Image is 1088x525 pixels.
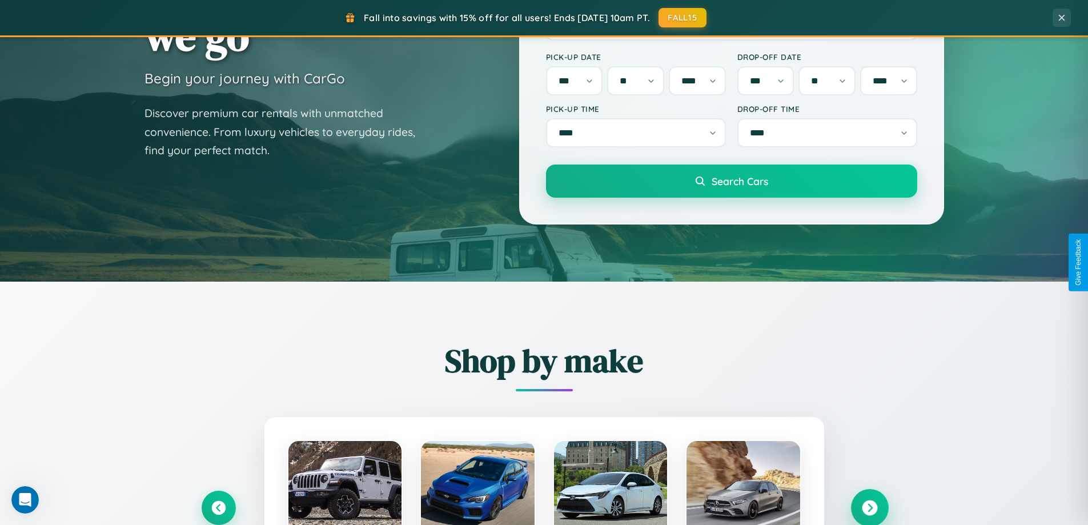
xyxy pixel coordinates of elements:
button: FALL15 [659,8,706,27]
label: Pick-up Date [546,52,726,62]
p: Discover premium car rentals with unmatched convenience. From luxury vehicles to everyday rides, ... [144,104,430,160]
label: Drop-off Date [737,52,917,62]
label: Drop-off Time [737,104,917,114]
div: Give Feedback [1074,239,1082,286]
h2: Shop by make [202,339,887,383]
span: Search Cars [712,175,768,187]
span: Fall into savings with 15% off for all users! Ends [DATE] 10am PT. [364,12,650,23]
iframe: Intercom live chat [11,486,39,514]
button: Search Cars [546,165,917,198]
label: Pick-up Time [546,104,726,114]
h3: Begin your journey with CarGo [144,70,345,87]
